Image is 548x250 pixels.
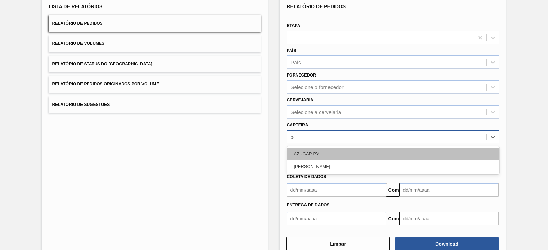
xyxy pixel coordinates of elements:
[386,212,400,225] button: Comeu
[291,84,344,90] font: Selecione o fornecedor
[330,241,346,247] font: Limpar
[287,48,296,53] font: País
[287,212,386,225] input: dd/mm/aaaa
[287,123,308,127] font: Carteira
[49,4,103,9] font: Lista de Relatórios
[287,4,346,9] font: Relatório de Pedidos
[287,183,386,197] input: dd/mm/aaaa
[287,203,330,207] font: Entrega de dados
[49,96,261,113] button: Relatório de Sugestões
[287,73,316,78] font: Fornecedor
[294,151,319,156] font: AZUCAR PY
[49,15,261,32] button: Relatório de Pedidos
[287,174,326,179] font: Coleta de dados
[52,21,103,26] font: Relatório de Pedidos
[287,98,313,102] font: Cervejaria
[291,59,301,65] font: País
[49,76,261,93] button: Relatório de Pedidos Originados por Volume
[52,82,159,87] font: Relatório de Pedidos Originados por Volume
[287,23,300,28] font: Etapa
[291,109,341,115] font: Selecione a cervejaria
[386,183,400,197] button: Comeu
[49,35,261,52] button: Relatório de Volumes
[388,216,404,221] font: Comeu
[388,187,404,193] font: Comeu
[435,241,458,247] font: Download
[294,164,331,169] font: [PERSON_NAME]
[52,102,110,107] font: Relatório de Sugestões
[400,183,499,197] input: dd/mm/aaaa
[49,56,261,72] button: Relatório de Status do [GEOGRAPHIC_DATA]
[52,41,104,46] font: Relatório de Volumes
[400,212,499,225] input: dd/mm/aaaa
[52,61,152,66] font: Relatório de Status do [GEOGRAPHIC_DATA]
